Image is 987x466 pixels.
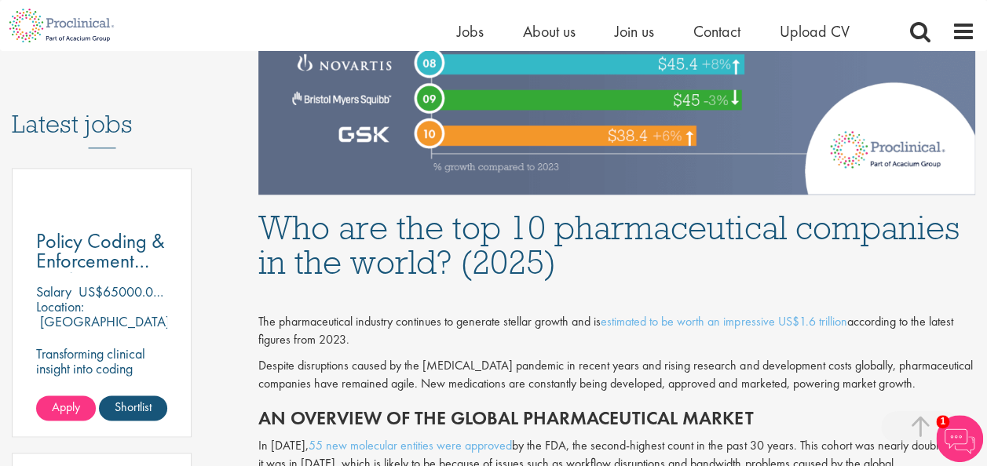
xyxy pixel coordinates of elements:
[615,21,654,42] a: Join us
[36,228,165,313] span: Policy Coding & Enforcement Analyst - Remote
[936,415,983,462] img: Chatbot
[523,21,576,42] a: About us
[258,408,975,428] h2: An overview of the global pharmaceutical market
[79,282,313,300] p: US$65000.00 - US$75000.00 per annum
[780,21,850,42] a: Upload CV
[12,71,192,148] h3: Latest jobs
[457,21,484,42] a: Jobs
[258,357,975,393] p: Despite disruptions caused by the [MEDICAL_DATA] pandemic in recent years and rising research and...
[936,415,949,428] span: 1
[693,21,740,42] a: Contact
[258,313,975,349] div: The pharmaceutical industry continues to generate stellar growth and is according to the latest f...
[309,437,512,453] a: 55 new molecular entities were approved
[36,346,167,420] p: Transforming clinical insight into coding precision-driving compliance and clarity in healthcare ...
[601,313,846,329] a: estimated to be worth an impressive US$1.6 trillion
[52,399,80,415] span: Apply
[99,395,167,420] a: Shortlist
[36,297,84,315] span: Location:
[36,312,174,345] p: [GEOGRAPHIC_DATA], [GEOGRAPHIC_DATA]
[258,210,975,279] h1: Who are the top 10 pharmaceutical companies in the world? (2025)
[36,282,71,300] span: Salary
[36,395,96,420] a: Apply
[36,231,167,271] a: Policy Coding & Enforcement Analyst - Remote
